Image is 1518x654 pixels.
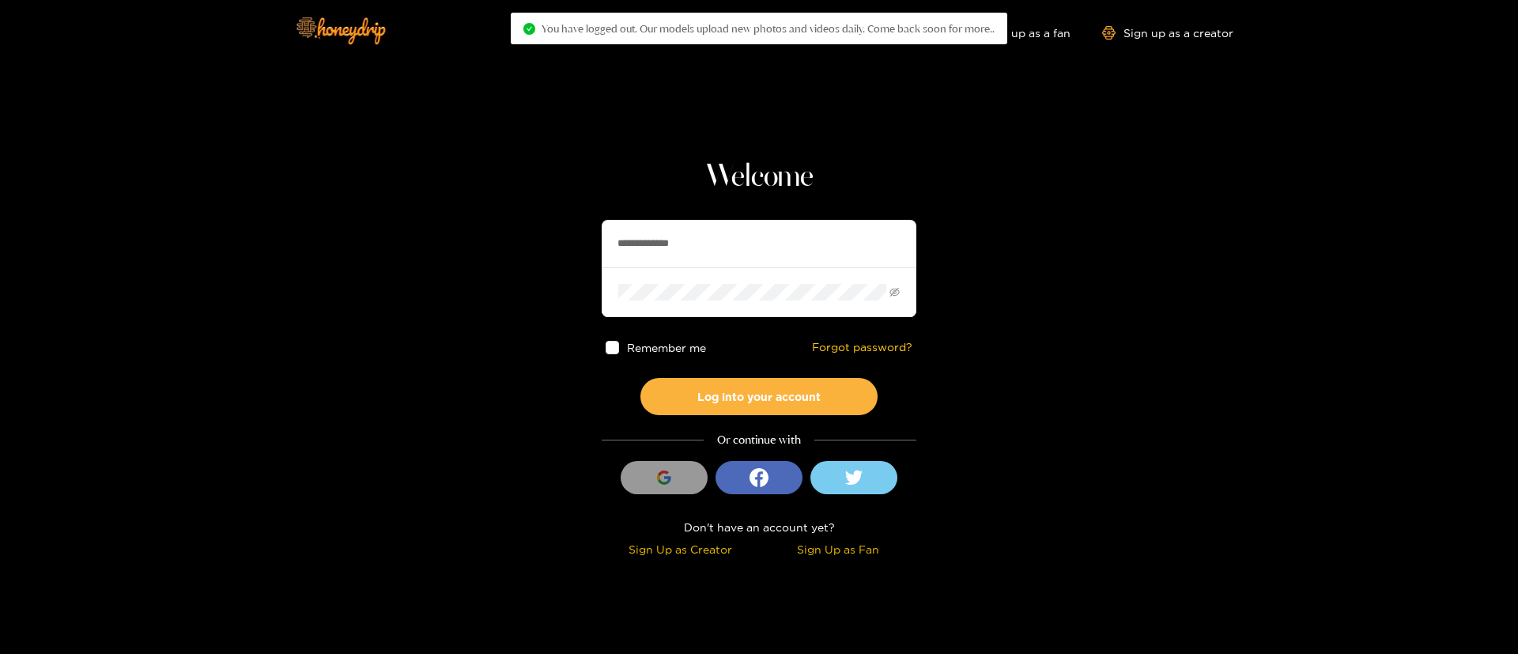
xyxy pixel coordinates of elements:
h1: Welcome [602,158,916,196]
span: eye-invisible [889,287,900,297]
button: Log into your account [640,378,878,415]
div: Don't have an account yet? [602,518,916,536]
div: Or continue with [602,431,916,449]
a: Sign up as a creator [1102,26,1233,40]
div: Sign Up as Creator [606,540,755,558]
span: Remember me [627,342,706,353]
a: Forgot password? [812,341,912,354]
a: Sign up as a fan [962,26,1071,40]
span: You have logged out. Our models upload new photos and videos daily. Come back soon for more.. [542,22,995,35]
div: Sign Up as Fan [763,540,912,558]
span: check-circle [523,23,535,35]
